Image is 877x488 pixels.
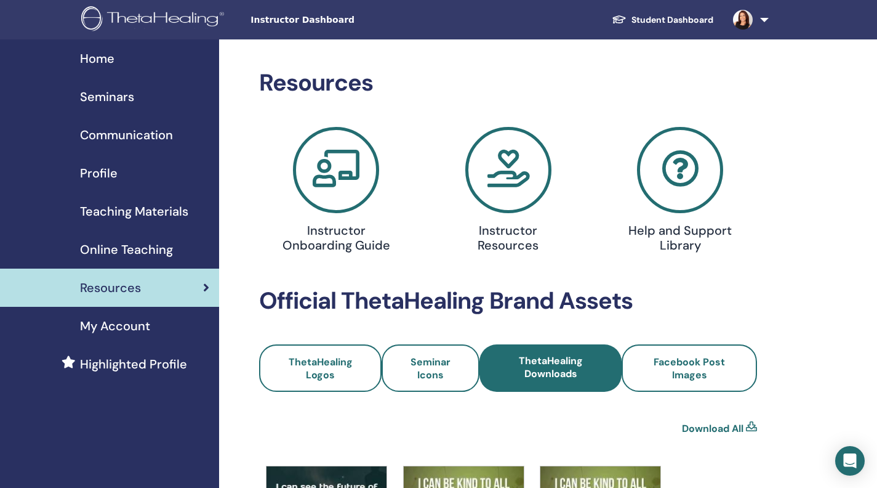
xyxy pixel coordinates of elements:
a: Seminar Icons [382,344,479,392]
span: My Account [80,317,150,335]
a: Facebook Post Images [622,344,757,392]
a: Instructor Onboarding Guide [257,127,415,258]
a: ThetaHealing Downloads [479,344,622,392]
h4: Instructor Resources [453,223,563,253]
span: Teaching Materials [80,202,188,221]
span: Resources [80,279,141,297]
span: Instructor Dashboard [250,14,435,26]
span: Communication [80,126,173,144]
h2: Resources [259,69,757,97]
div: Open Intercom Messenger [835,446,865,476]
span: Home [80,49,114,68]
span: Seminar Icons [410,356,451,381]
span: Profile [80,164,118,182]
img: graduation-cap-white.svg [612,14,627,25]
h2: Official ThetaHealing Brand Assets [259,287,757,315]
img: logo.png [81,6,228,34]
h4: Instructor Onboarding Guide [281,223,391,253]
a: Download All [682,421,743,436]
span: Facebook Post Images [654,356,725,381]
a: ThetaHealing Logos [259,344,382,392]
h4: Help and Support Library [625,223,735,253]
span: Highlighted Profile [80,355,187,373]
a: Help and Support Library [601,127,759,258]
span: ThetaHealing Downloads [519,354,583,380]
a: Instructor Resources [430,127,587,258]
span: Online Teaching [80,240,173,259]
span: ThetaHealing Logos [289,356,353,381]
a: Student Dashboard [602,9,723,31]
span: Seminars [80,87,134,106]
img: default.jpg [733,10,753,30]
